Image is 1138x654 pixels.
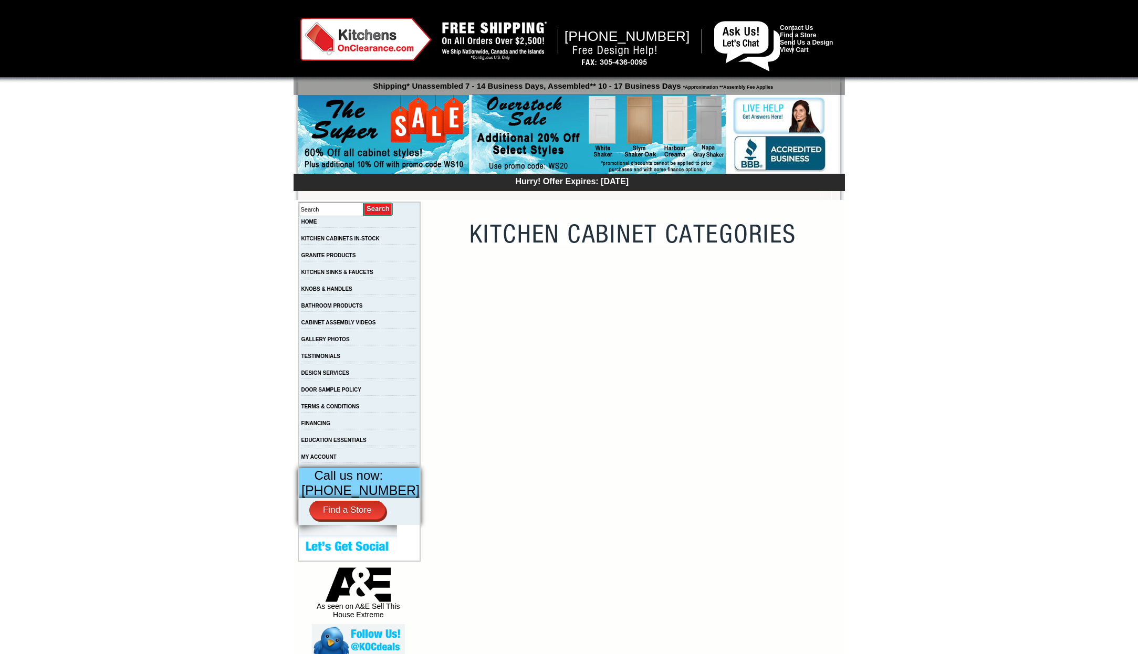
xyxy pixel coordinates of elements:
[301,320,376,325] a: CABINET ASSEMBLY VIDEOS
[301,236,380,241] a: KITCHEN CABINETS IN-STOCK
[301,336,350,342] a: GALLERY PHOTOS
[301,219,317,225] a: HOME
[301,454,337,460] a: MY ACCOUNT
[301,269,373,275] a: KITCHEN SINKS & FAUCETS
[299,175,845,186] div: Hurry! Offer Expires: [DATE]
[301,303,363,309] a: BATHROOM PRODUCTS
[681,82,774,90] span: *Approximation **Assembly Fee Applies
[780,31,816,39] a: Find a Store
[301,437,367,443] a: EDUCATION ESSENTIALS
[780,39,833,46] a: Send Us a Design
[299,77,845,90] p: Shipping* Unassembled 7 - 14 Business Days, Assembled** 10 - 17 Business Days
[363,202,393,216] input: Submit
[565,28,690,44] span: [PHONE_NUMBER]
[301,420,331,426] a: FINANCING
[301,483,420,498] span: [PHONE_NUMBER]
[309,501,385,520] a: Find a Store
[301,353,340,359] a: TESTIMONIALS
[301,370,350,376] a: DESIGN SERVICES
[780,46,808,54] a: View Cart
[780,24,813,31] a: Contact Us
[312,567,405,624] div: As seen on A&E Sell This House Extreme
[301,286,352,292] a: KNOBS & HANDLES
[301,252,356,258] a: GRANITE PRODUCTS
[301,387,361,393] a: DOOR SAMPLE POLICY
[301,404,360,409] a: TERMS & CONDITIONS
[315,468,383,482] span: Call us now:
[300,18,432,61] img: Kitchens on Clearance Logo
